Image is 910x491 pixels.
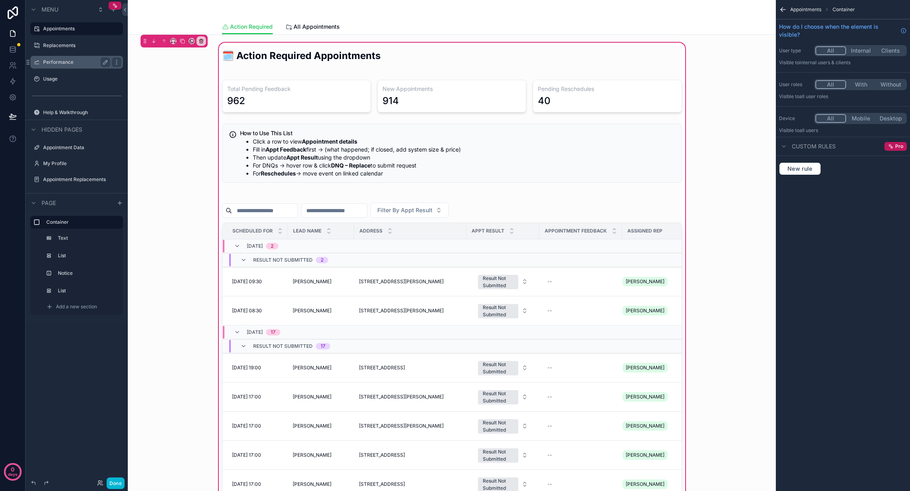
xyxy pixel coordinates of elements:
span: all users [799,127,818,133]
span: How do I choose when the element is visible? [779,23,897,39]
span: Appointments [790,6,821,13]
span: Internal users & clients [799,59,851,65]
span: Result Not Submitted [253,257,313,263]
span: Assigned Rep [627,228,662,234]
span: Custom rules [792,142,836,150]
label: Text [58,235,118,241]
button: Internal [846,46,876,55]
span: Lead Name [293,228,321,234]
button: Without [876,80,906,89]
span: Pro [895,143,903,150]
label: Replacements [43,42,121,49]
p: days [8,469,18,480]
button: Desktop [876,114,906,123]
span: Add a new section [56,304,97,310]
button: With [846,80,876,89]
span: All Appointments [293,23,340,31]
label: User type [779,47,811,54]
label: User roles [779,81,811,88]
span: Container [833,6,855,13]
div: scrollable content [26,212,128,323]
div: 2 [271,243,274,249]
label: List [58,288,118,294]
label: Appointment Replacements [43,176,121,183]
div: 17 [321,343,325,349]
label: Container [46,219,117,225]
span: Appt Result [472,228,504,234]
span: [DATE] [247,329,263,335]
a: How do I choose when the element is visible? [779,23,907,39]
button: All [815,46,846,55]
label: Performance [43,59,107,65]
label: Appointment Data [43,144,121,151]
label: My Profile [43,160,121,167]
label: Appointments [43,26,118,32]
label: Device [779,115,811,122]
p: Visible to [779,59,907,66]
p: Visible to [779,93,907,100]
a: Action Required [222,20,273,35]
button: All [815,80,846,89]
span: Action Required [230,23,273,31]
label: Notice [58,270,118,276]
button: Clients [876,46,906,55]
span: Page [42,199,56,207]
p: Visible to [779,127,907,134]
span: Result Not Submitted [253,343,313,349]
label: Usage [43,76,121,82]
button: All [815,114,846,123]
div: 17 [271,329,276,335]
label: Help & Walkthrough [43,109,121,116]
a: All Appointments [285,20,340,35]
span: New rule [784,165,816,172]
span: Hidden pages [42,126,82,134]
button: Mobile [846,114,876,123]
button: Done [107,477,125,489]
span: Scheduled For [232,228,273,234]
span: Address [359,228,383,234]
span: [DATE] [247,243,263,249]
span: Menu [42,6,58,14]
span: All user roles [799,93,828,99]
p: 0 [11,465,14,473]
button: New rule [779,162,821,175]
div: 2 [321,257,323,263]
span: Appointment Feedback [545,228,607,234]
label: List [58,252,118,259]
